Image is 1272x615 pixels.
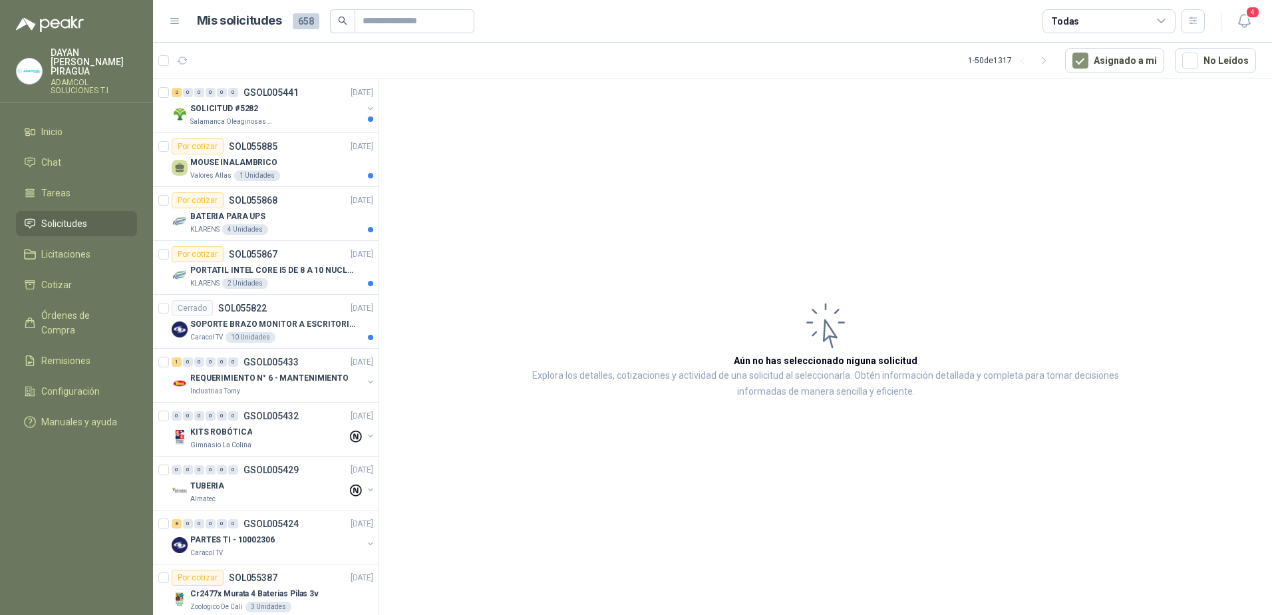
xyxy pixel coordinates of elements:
div: 0 [172,411,182,421]
p: TUBERIA [190,480,224,493]
p: SOL055822 [218,304,267,313]
div: Por cotizar [172,192,224,208]
p: MOUSE INALAMBRICO [190,156,277,169]
div: 0 [183,411,193,421]
img: Company Logo [17,59,42,84]
p: [DATE] [351,302,373,315]
div: 0 [206,519,216,528]
p: KLARENS [190,224,220,235]
div: 0 [183,465,193,475]
p: GSOL005441 [243,88,299,97]
div: 0 [228,465,238,475]
img: Company Logo [172,321,188,337]
p: SOLICITUD #5282 [190,102,258,115]
div: Cerrado [172,300,213,316]
span: Licitaciones [41,247,90,262]
div: 0 [228,411,238,421]
p: [DATE] [351,572,373,584]
img: Company Logo [172,375,188,391]
span: Chat [41,155,61,170]
a: Cotizar [16,272,137,298]
span: 658 [293,13,319,29]
span: Órdenes de Compra [41,308,124,337]
div: Por cotizar [172,246,224,262]
span: search [338,16,347,25]
div: 0 [194,88,204,97]
a: Solicitudes [16,211,137,236]
a: Por cotizarSOL055868[DATE] Company LogoBATERIA PARA UPSKLARENS4 Unidades [153,187,379,241]
p: KLARENS [190,278,220,289]
img: Company Logo [172,214,188,230]
p: [DATE] [351,410,373,423]
p: Zoologico De Cali [190,602,243,612]
div: 1 - 50 de 1317 [968,50,1054,71]
p: PARTES TI - 10002306 [190,534,275,546]
span: Inicio [41,124,63,139]
p: BATERIA PARA UPS [190,210,265,223]
a: Licitaciones [16,242,137,267]
a: Por cotizarSOL055885[DATE] MOUSE INALAMBRICOValores Atlas1 Unidades [153,133,379,187]
div: 0 [228,357,238,367]
p: SOPORTE BRAZO MONITOR A ESCRITORIO NBF80 [190,318,356,331]
div: Por cotizar [172,570,224,586]
div: 2 [172,88,182,97]
div: 0 [217,519,227,528]
div: 0 [228,519,238,528]
p: ADAMCOL SOLUCIONES T.I [51,79,137,95]
div: 0 [217,357,227,367]
div: 0 [194,465,204,475]
div: 0 [194,411,204,421]
a: Chat [16,150,137,175]
p: Industrias Tomy [190,386,240,397]
div: 2 Unidades [222,278,268,289]
div: 0 [194,357,204,367]
p: GSOL005433 [243,357,299,367]
div: Todas [1051,14,1079,29]
div: 1 [172,357,182,367]
div: 0 [217,411,227,421]
p: Almatec [190,494,216,505]
a: CerradoSOL055822[DATE] Company LogoSOPORTE BRAZO MONITOR A ESCRITORIO NBF80Caracol TV10 Unidades [153,295,379,349]
p: REQUERIMIENTO N° 6 - MANTENIMIENTO [190,372,349,385]
span: Tareas [41,186,71,200]
a: 2 0 0 0 0 0 GSOL005441[DATE] Company LogoSOLICITUD #5282Salamanca Oleaginosas SAS [172,85,376,127]
img: Company Logo [172,591,188,607]
p: KITS ROBÓTICA [190,426,252,439]
div: 0 [172,465,182,475]
p: Valores Atlas [190,170,232,181]
div: 10 Unidades [226,332,275,343]
h1: Mis solicitudes [197,11,282,31]
a: Remisiones [16,348,137,373]
img: Company Logo [172,106,188,122]
a: Tareas [16,180,137,206]
p: Gimnasio La Colina [190,440,251,451]
p: SOL055868 [229,196,277,205]
div: 4 Unidades [222,224,268,235]
div: 0 [206,357,216,367]
span: Configuración [41,384,100,399]
p: SOL055387 [229,573,277,582]
p: Explora los detalles, cotizaciones y actividad de una solicitud al seleccionarla. Obtén informaci... [512,368,1139,400]
p: Caracol TV [190,548,223,558]
div: 0 [183,357,193,367]
a: 8 0 0 0 0 0 GSOL005424[DATE] Company LogoPARTES TI - 10002306Caracol TV [172,516,376,558]
span: Manuales y ayuda [41,415,117,429]
p: [DATE] [351,140,373,153]
div: 0 [206,465,216,475]
p: GSOL005429 [243,465,299,475]
p: Salamanca Oleaginosas SAS [190,116,274,127]
p: PORTATIL INTEL CORE I5 DE 8 A 10 NUCLEOS [190,264,356,277]
span: Solicitudes [41,216,87,231]
a: 1 0 0 0 0 0 GSOL005433[DATE] Company LogoREQUERIMIENTO N° 6 - MANTENIMIENTOIndustrias Tomy [172,354,376,397]
img: Company Logo [172,429,188,445]
a: Inicio [16,119,137,144]
p: GSOL005432 [243,411,299,421]
span: Cotizar [41,278,72,292]
img: Company Logo [172,268,188,284]
p: [DATE] [351,87,373,99]
span: Remisiones [41,353,90,368]
p: [DATE] [351,248,373,261]
div: 0 [217,465,227,475]
a: Manuales y ayuda [16,409,137,435]
div: 8 [172,519,182,528]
